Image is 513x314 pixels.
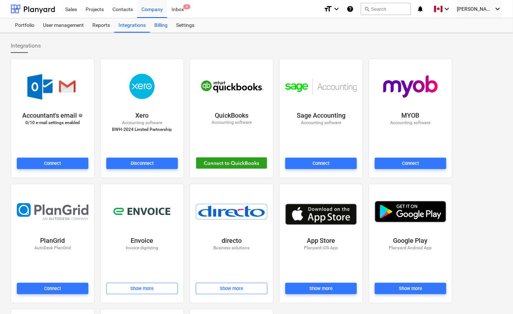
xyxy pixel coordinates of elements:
[131,285,154,293] div: Show more
[332,5,341,13] i: keyboard_arrow_down
[393,236,428,245] p: Google Play
[183,4,190,9] span: 3
[375,201,446,222] img: play_store.png
[172,18,199,33] a: Settings
[112,120,172,126] p: Accounting software
[285,198,357,225] img: app_store.jpg
[112,126,172,133] p: BWH-2024 Limited Partnership
[391,120,431,126] p: Accounting software
[196,283,267,294] button: Show more
[215,111,248,120] p: QuickBooks
[347,5,354,13] i: Knowledge base
[375,283,446,294] button: Show more
[39,18,88,33] a: User management
[361,3,411,15] button: Search
[212,119,252,126] p: Accounting software
[44,285,61,293] div: Connect
[364,6,370,12] span: search
[114,18,150,33] a: Integrations
[285,283,357,294] button: Show more
[457,6,493,12] span: [PERSON_NAME]
[131,236,154,245] p: Envoice
[11,18,39,33] a: Portfolio
[307,236,335,245] p: App Store
[88,18,114,33] a: Reports
[25,120,80,126] p: 0 / 10 e-mail settings enabled
[126,245,159,251] p: Invoice digitizing
[297,111,345,120] p: Sage Accounting
[11,41,41,50] span: Integrations
[106,283,178,294] button: Show more
[17,283,88,294] button: Connect
[310,285,333,293] div: Show more
[21,69,84,104] img: accountant-email.png
[34,245,71,251] p: AutoDesk PlanGrid
[150,18,172,33] a: Billing
[443,5,451,13] i: keyboard_arrow_down
[17,203,88,221] img: plangrid.svg
[399,285,422,293] div: Show more
[196,75,267,98] img: quickbooks.svg
[389,245,432,251] p: Planyard Android App
[222,236,242,245] p: directo
[494,5,502,13] i: keyboard_arrow_down
[402,111,420,120] p: MYOB
[196,204,267,219] img: directo.png
[214,245,250,251] p: Business solutions
[136,111,149,120] p: Xero
[23,111,83,120] div: Accountant's email
[324,5,332,13] i: format_size
[131,160,154,168] div: Disconnect
[402,160,419,168] div: Connect
[313,160,330,168] div: Connect
[417,5,424,13] i: notifications
[106,158,178,169] button: Disconnect
[44,160,61,168] div: Connect
[40,236,65,245] p: PlanGrid
[113,205,171,219] img: envoice.svg
[285,158,357,169] button: Connect
[375,158,446,169] button: Connect
[477,280,513,314] iframe: Chat Widget
[377,69,445,104] img: myob_logo.png
[304,245,338,251] p: Planyard iOS App
[285,78,357,95] img: sage_accounting.svg
[220,285,243,293] div: Show more
[17,158,88,169] button: Connect
[117,69,168,104] img: xero.png
[77,113,83,118] span: help
[301,120,341,126] p: Accounting software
